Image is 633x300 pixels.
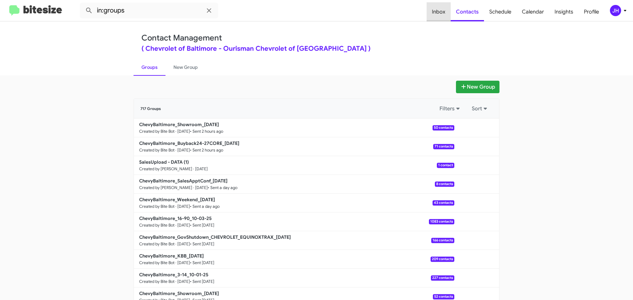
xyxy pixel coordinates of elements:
[549,2,579,21] a: Insights
[579,2,604,21] a: Profile
[190,204,220,209] small: • Sent a day ago
[80,3,218,18] input: Search
[190,223,214,228] small: • Sent [DATE]
[139,140,239,146] b: ChevyBaltimore_Buyback24-27CORE_[DATE]
[166,59,206,76] a: New Group
[139,234,291,240] b: ChevyBaltimore_GovShutdown_CHEVROLET_EQUINOXTRAX_[DATE]
[134,231,454,250] a: ChevyBaltimore_GovShutdown_CHEVROLET_EQUINOXTRAX_[DATE]Created by Bite Bot · [DATE]• Sent [DATE]1...
[139,253,204,259] b: ChevyBaltimore_KBB_[DATE]
[435,181,454,187] span: 8 contacts
[139,122,219,127] b: ChevyBaltimore_Showroom_[DATE]
[437,163,454,168] span: 1 contact
[468,103,493,115] button: Sort
[139,159,189,165] b: SalesUpload - DATA (1)
[139,215,212,221] b: ChevyBaltimore_16-90_10-03-25
[190,129,223,134] small: • Sent 2 hours ago
[139,148,190,153] small: Created by Bite Bot · [DATE]
[190,148,223,153] small: • Sent 2 hours ago
[610,5,621,16] div: JH
[431,257,454,262] span: 209 contacts
[141,45,492,52] div: ( Chevrolet of Baltimore - Ourisman Chevrolet of [GEOGRAPHIC_DATA] )
[456,81,499,93] button: New Group
[436,103,465,115] button: Filters
[134,119,454,137] a: ChevyBaltimore_Showroom_[DATE]Created by Bite Bot · [DATE]• Sent 2 hours ago50 contacts
[517,2,549,21] a: Calendar
[134,269,454,287] a: ChevyBaltimore_3-14_10-01-25Created by Bite Bot · [DATE]• Sent [DATE]227 contacts
[134,212,454,231] a: ChevyBaltimore_16-90_10-03-25Created by Bite Bot · [DATE]• Sent [DATE]1083 contacts
[427,2,451,21] a: Inbox
[433,294,454,299] span: 52 contacts
[139,241,190,247] small: Created by Bite Bot · [DATE]
[190,279,214,284] small: • Sent [DATE]
[451,2,484,21] a: Contacts
[141,33,222,43] a: Contact Management
[140,106,161,111] span: 717 Groups
[433,125,454,130] span: 50 contacts
[134,59,166,76] a: Groups
[139,279,190,284] small: Created by Bite Bot · [DATE]
[604,5,626,16] button: JH
[134,175,454,194] a: ChevyBaltimore_SalesApptConf_[DATE]Created by [PERSON_NAME] · [DATE]• Sent a day ago8 contacts
[429,219,454,224] span: 1083 contacts
[134,194,454,212] a: ChevyBaltimore_Weekend_[DATE]Created by Bite Bot · [DATE]• Sent a day ago43 contacts
[139,260,190,265] small: Created by Bite Bot · [DATE]
[139,272,208,278] b: ChevyBaltimore_3-14_10-01-25
[139,129,190,134] small: Created by Bite Bot · [DATE]
[433,144,454,149] span: 71 contacts
[431,275,454,281] span: 227 contacts
[139,185,208,190] small: Created by [PERSON_NAME] · [DATE]
[139,197,215,203] b: ChevyBaltimore_Weekend_[DATE]
[139,166,208,172] small: Created by [PERSON_NAME] · [DATE]
[431,238,454,243] span: 166 contacts
[139,223,190,228] small: Created by Bite Bot · [DATE]
[134,250,454,269] a: ChevyBaltimore_KBB_[DATE]Created by Bite Bot · [DATE]• Sent [DATE]209 contacts
[190,260,214,265] small: • Sent [DATE]
[134,137,454,156] a: ChevyBaltimore_Buyback24-27CORE_[DATE]Created by Bite Bot · [DATE]• Sent 2 hours ago71 contacts
[139,290,219,296] b: ChevyBaltimore_Showroom_[DATE]
[139,178,227,184] b: ChevyBaltimore_SalesApptConf_[DATE]
[484,2,517,21] a: Schedule
[433,200,454,205] span: 43 contacts
[208,185,237,190] small: • Sent a day ago
[139,204,190,209] small: Created by Bite Bot · [DATE]
[190,241,214,247] small: • Sent [DATE]
[134,156,454,175] a: SalesUpload - DATA (1)Created by [PERSON_NAME] · [DATE]1 contact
